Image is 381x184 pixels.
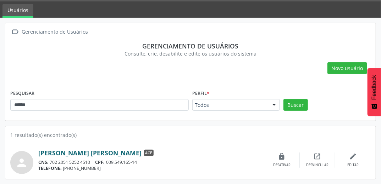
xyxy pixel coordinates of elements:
[38,165,264,171] div: [PHONE_NUMBER]
[95,159,105,165] span: CPF:
[15,42,366,50] div: Gerenciamento de usuários
[368,68,381,116] button: Feedback - Mostrar pesquisa
[314,153,321,160] i: open_in_new
[278,153,286,160] i: lock
[10,27,21,37] i: 
[2,4,33,18] a: Usuários
[38,165,62,171] span: TELEFONE:
[273,163,291,168] div: Desativar
[195,102,265,109] span: Todos
[192,88,209,99] label: Perfil
[10,131,371,139] div: 1 resultado(s) encontrado(s)
[347,163,359,168] div: Editar
[38,159,264,165] div: 702 2051 5252 4510 009.549.165-14
[371,75,377,100] span: Feedback
[283,99,308,111] button: Buscar
[10,27,89,37] a:  Gerenciamento de Usuários
[16,156,28,169] i: person
[306,163,328,168] div: Desvincular
[21,27,89,37] div: Gerenciamento de Usuários
[10,88,34,99] label: PESQUISAR
[332,64,363,72] span: Novo usuário
[144,150,154,156] span: ACE
[327,62,367,74] button: Novo usuário
[15,50,366,57] div: Consulte, crie, desabilite e edite os usuários do sistema
[38,149,142,157] a: [PERSON_NAME] [PERSON_NAME]
[349,153,357,160] i: edit
[38,159,49,165] span: CNS:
